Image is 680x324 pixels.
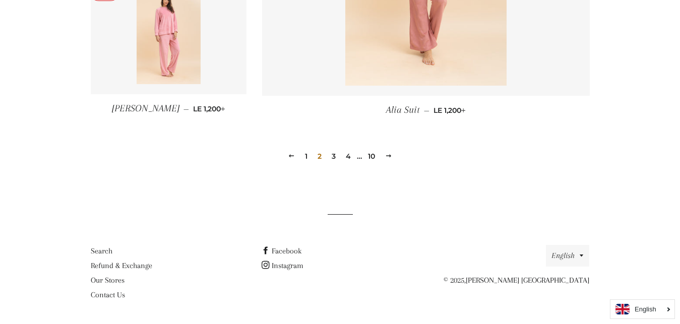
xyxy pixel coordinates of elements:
[91,246,112,255] a: Search
[262,261,303,270] a: Instagram
[314,149,326,164] span: 2
[635,306,656,312] i: English
[466,276,589,285] a: [PERSON_NAME] [GEOGRAPHIC_DATA]
[364,149,379,164] a: 10
[262,96,590,124] a: Alia Suit — LE 1,200
[328,149,340,164] a: 3
[546,245,589,267] button: English
[91,94,247,123] a: [PERSON_NAME] — LE 1,200
[433,274,589,287] p: © 2025,
[424,106,429,115] span: —
[193,104,225,113] span: LE 1,200
[91,290,125,299] a: Contact Us
[183,104,189,113] span: —
[91,261,152,270] a: Refund & Exchange
[301,149,312,164] a: 1
[342,149,355,164] a: 4
[112,103,179,114] span: [PERSON_NAME]
[615,304,669,314] a: English
[91,276,125,285] a: Our Stores
[386,104,420,115] span: Alia Suit
[262,246,301,255] a: Facebook
[357,153,362,160] span: …
[434,106,466,115] span: LE 1,200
